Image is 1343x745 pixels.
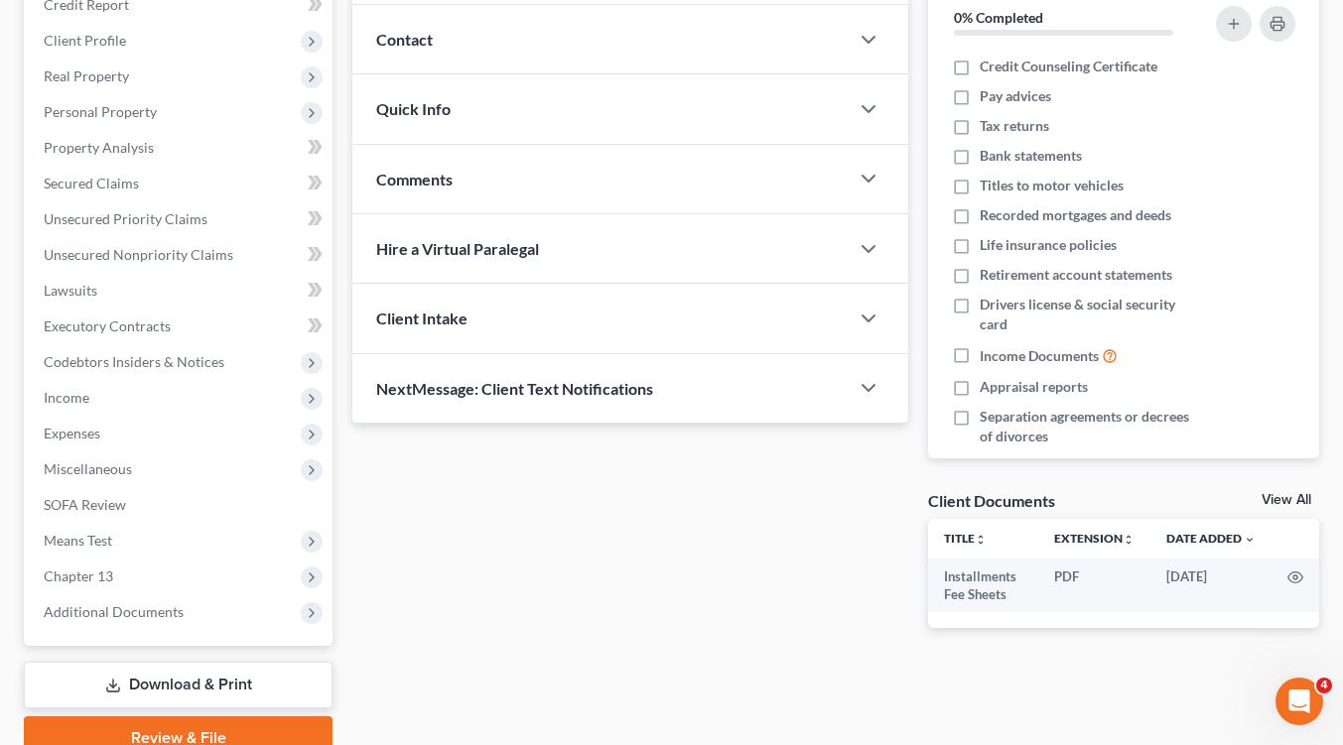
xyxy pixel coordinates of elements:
span: Credit Counseling Certificate [980,57,1157,76]
span: Drivers license & social security card [980,295,1205,334]
a: Unsecured Priority Claims [28,201,333,237]
span: Quick Info [376,99,451,118]
a: SOFA Review [28,487,333,523]
span: Secured Claims [44,175,139,191]
span: Unsecured Priority Claims [44,210,207,227]
span: Client Profile [44,32,126,49]
td: PDF [1038,559,1150,613]
span: Lawsuits [44,282,97,299]
span: Contact [376,30,433,49]
span: Titles to motor vehicles [980,176,1124,195]
span: Property Analysis [44,139,154,156]
span: Income [44,389,89,406]
span: Pay advices [980,86,1051,106]
span: 4 [1316,678,1332,693]
span: Tax returns [980,116,1049,136]
span: Codebtors Insiders & Notices [44,353,224,370]
iframe: Intercom live chat [1276,678,1323,725]
a: Titleunfold_more [944,531,987,546]
span: Executory Contracts [44,317,171,334]
span: Unsecured Nonpriority Claims [44,246,233,263]
span: Appraisal reports [980,377,1088,397]
a: Lawsuits [28,273,333,309]
strong: 0% Completed [954,9,1043,26]
span: Income Documents [980,346,1099,366]
i: unfold_more [975,534,987,546]
div: Client Documents [928,490,1055,511]
span: Bank statements [980,146,1082,166]
span: Real Property [44,67,129,84]
span: Miscellaneous [44,460,132,477]
span: Additional Documents [44,603,184,620]
a: Secured Claims [28,166,333,201]
td: [DATE] [1150,559,1272,613]
span: Hire a Virtual Paralegal [376,239,539,258]
i: expand_more [1244,534,1256,546]
a: Date Added expand_more [1166,531,1256,546]
a: Unsecured Nonpriority Claims [28,237,333,273]
td: Installments Fee Sheets [928,559,1038,613]
a: Download & Print [24,662,333,708]
span: Chapter 13 [44,567,113,584]
span: Client Intake [376,309,468,327]
span: Recorded mortgages and deeds [980,205,1171,225]
span: Retirement account statements [980,265,1172,285]
span: Means Test [44,532,112,549]
span: Comments [376,170,453,188]
span: Life insurance policies [980,235,1117,255]
span: SOFA Review [44,496,126,513]
i: unfold_more [1123,534,1135,546]
a: View All [1262,493,1311,507]
span: Expenses [44,425,100,441]
a: Executory Contracts [28,309,333,344]
span: Separation agreements or decrees of divorces [980,407,1205,446]
span: Personal Property [44,103,157,120]
a: Property Analysis [28,130,333,166]
a: Extensionunfold_more [1054,531,1135,546]
span: NextMessage: Client Text Notifications [376,379,653,398]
